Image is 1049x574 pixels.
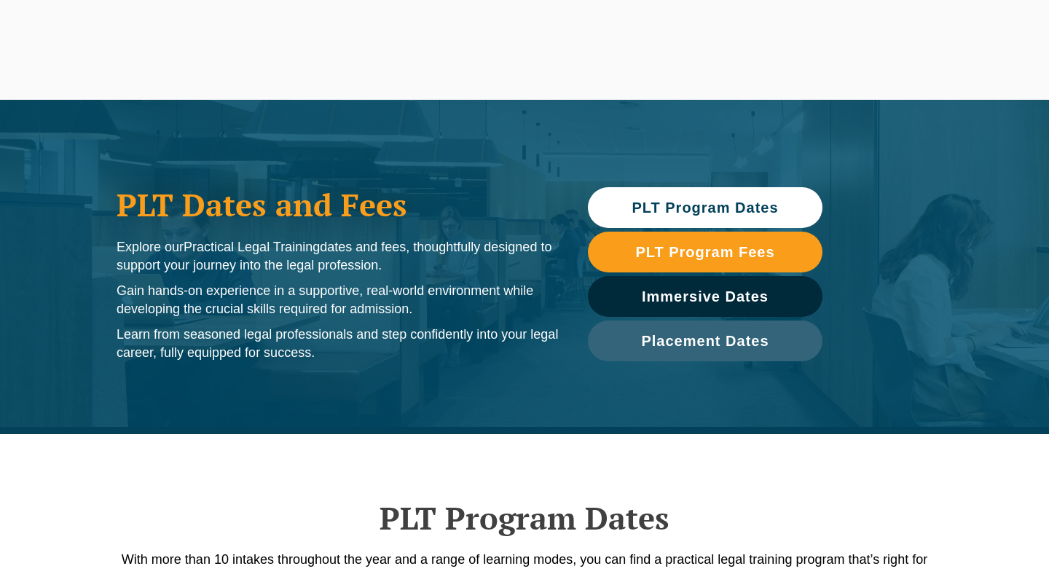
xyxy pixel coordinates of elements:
a: Immersive Dates [588,276,822,317]
a: Placement Dates [588,321,822,361]
h1: PLT Dates and Fees [117,186,559,223]
a: PLT Program Dates [588,187,822,228]
span: Placement Dates [641,334,769,348]
p: Learn from seasoned legal professionals and step confidently into your legal career, fully equipp... [117,326,559,362]
h2: PLT Program Dates [109,500,940,536]
p: Explore our dates and fees, thoughtfully designed to support your journey into the legal profession. [117,238,559,275]
a: PLT Program Fees [588,232,822,272]
span: PLT Program Dates [632,200,778,215]
span: Immersive Dates [642,289,769,304]
span: PLT Program Fees [635,245,774,259]
span: Practical Legal Training [184,240,320,254]
p: Gain hands-on experience in a supportive, real-world environment while developing the crucial ski... [117,282,559,318]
